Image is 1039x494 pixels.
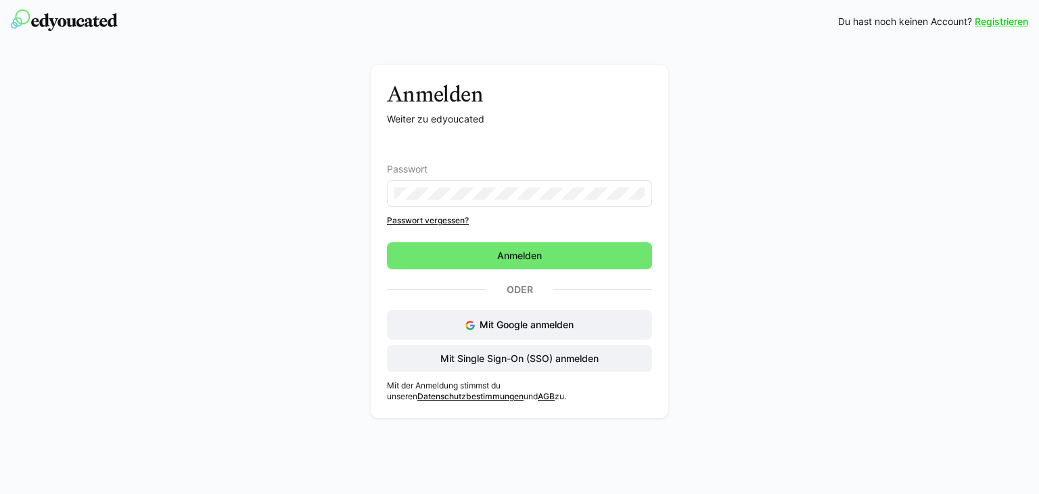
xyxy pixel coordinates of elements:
button: Mit Single Sign-On (SSO) anmelden [387,345,652,372]
p: Weiter zu edyoucated [387,112,652,126]
p: Mit der Anmeldung stimmst du unseren und zu. [387,380,652,402]
img: edyoucated [11,9,118,31]
p: Oder [486,280,553,299]
span: Passwort [387,164,428,175]
span: Mit Google anmelden [480,319,574,330]
a: Datenschutzbestimmungen [417,391,524,401]
a: AGB [538,391,555,401]
button: Anmelden [387,242,652,269]
span: Mit Single Sign-On (SSO) anmelden [438,352,601,365]
h3: Anmelden [387,81,652,107]
a: Passwort vergessen? [387,215,652,226]
span: Anmelden [495,249,544,263]
a: Registrieren [975,15,1028,28]
span: Du hast noch keinen Account? [838,15,972,28]
button: Mit Google anmelden [387,310,652,340]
